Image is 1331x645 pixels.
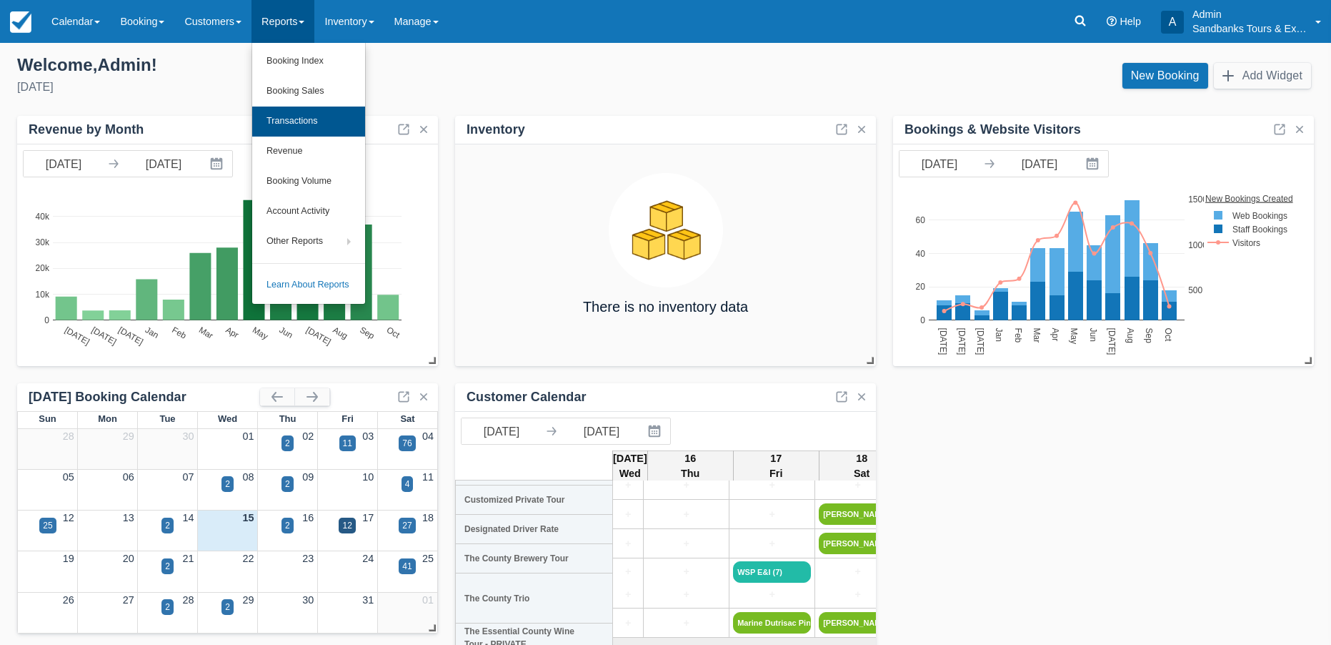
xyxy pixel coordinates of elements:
[400,413,414,424] span: Sat
[733,561,811,583] a: WSP E&I (7)
[362,471,374,483] a: 10
[343,437,352,450] div: 11
[819,503,897,525] a: [PERSON_NAME]
[165,601,170,614] div: 2
[467,389,587,405] div: Customer Calendar
[225,478,230,491] div: 2
[819,564,897,580] a: +
[609,173,723,287] img: inventory.png
[733,450,819,482] th: 17 Fri
[456,486,613,515] th: Customized Private Tour
[124,151,204,177] input: End Date
[1206,193,1294,203] text: New Bookings Created
[647,450,733,482] th: 16 Thu
[362,512,374,523] a: 17
[242,594,254,606] a: 29
[422,430,434,442] a: 04
[1161,11,1184,34] div: A
[422,594,434,606] a: 01
[1192,21,1307,36] p: Sandbanks Tours & Experiences
[733,478,811,493] a: +
[733,536,811,552] a: +
[252,77,365,107] a: Booking Sales
[302,471,314,483] a: 09
[617,616,639,631] a: +
[183,512,194,523] a: 14
[123,471,134,483] a: 06
[29,389,260,405] div: [DATE] Booking Calendar
[362,553,374,564] a: 24
[402,560,412,573] div: 41
[242,430,254,442] a: 01
[242,553,254,564] a: 22
[647,564,725,580] a: +
[24,151,104,177] input: Start Date
[617,587,639,603] a: +
[405,478,410,491] div: 4
[467,122,525,138] div: Inventory
[1122,63,1208,89] a: New Booking
[402,519,412,532] div: 27
[252,197,365,227] a: Account Activity
[252,227,365,257] a: Other Reports
[647,478,725,493] a: +
[647,616,725,631] a: +
[63,594,74,606] a: 26
[63,512,74,523] a: 12
[302,553,314,564] a: 23
[302,430,314,442] a: 02
[252,167,365,197] a: Booking Volume
[819,587,897,603] a: +
[733,612,811,634] a: Marine Dutrisac Pine (2)
[242,512,254,523] a: 15
[17,79,654,96] div: [DATE]
[242,471,254,483] a: 08
[617,564,639,580] a: +
[218,413,237,424] span: Wed
[904,122,1081,138] div: Bookings & Website Visitors
[819,450,904,482] th: 18 Sat
[819,612,897,634] a: [PERSON_NAME] (4)
[43,519,52,532] div: 25
[1192,7,1307,21] p: Admin
[422,471,434,483] a: 11
[29,122,144,138] div: Revenue by Month
[39,413,56,424] span: Sun
[63,430,74,442] a: 28
[617,507,639,523] a: +
[562,418,642,444] input: End Date
[302,594,314,606] a: 30
[733,507,811,523] a: +
[63,553,74,564] a: 19
[362,430,374,442] a: 03
[1080,151,1108,177] button: Interact with the calendar and add the check-in date for your trip.
[342,519,352,532] div: 12
[402,437,412,450] div: 76
[642,418,670,444] button: Interact with the calendar and add the check-in date for your trip.
[279,413,296,424] span: Thu
[17,54,654,76] div: Welcome , Admin !
[1000,151,1080,177] input: End Date
[123,430,134,442] a: 29
[252,46,365,77] a: Booking Index
[252,107,365,137] a: Transactions
[456,573,613,624] th: The County Trio
[456,515,613,544] th: Designated Driver Rate
[422,512,434,523] a: 18
[617,478,639,493] a: +
[183,594,194,606] a: 28
[285,519,290,532] div: 2
[302,512,314,523] a: 16
[159,413,175,424] span: Tue
[10,11,31,33] img: checkfront-main-nav-mini-logo.png
[225,601,230,614] div: 2
[63,471,74,483] a: 05
[899,151,979,177] input: Start Date
[285,437,290,450] div: 2
[583,299,748,315] h4: There is no inventory data
[647,587,725,603] a: +
[342,413,354,424] span: Fri
[183,553,194,564] a: 21
[462,418,542,444] input: Start Date
[183,471,194,483] a: 07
